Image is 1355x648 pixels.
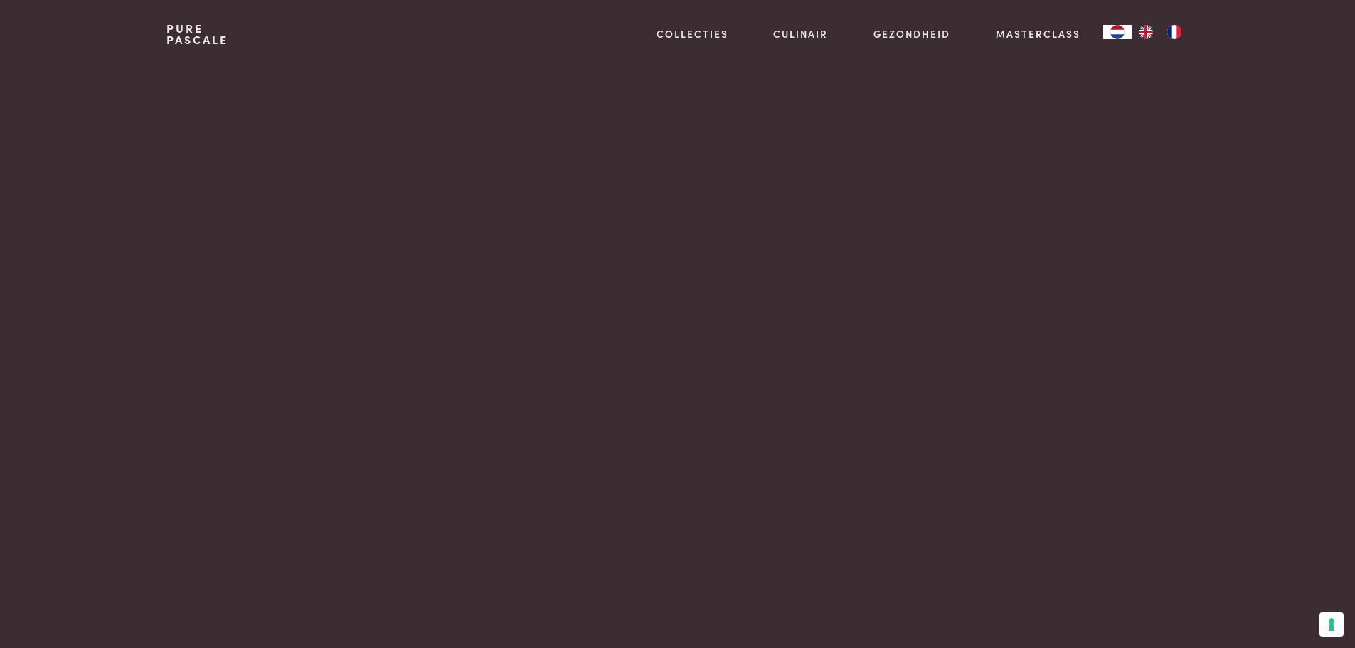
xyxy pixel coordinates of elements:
[1132,25,1189,39] ul: Language list
[1160,25,1189,39] a: FR
[996,26,1080,41] a: Masterclass
[1319,612,1344,637] button: Uw voorkeuren voor toestemming voor trackingtechnologieën
[1103,25,1189,39] aside: Language selected: Nederlands
[773,26,828,41] a: Culinair
[1103,25,1132,39] div: Language
[166,23,228,46] a: PurePascale
[1103,25,1132,39] a: NL
[873,26,950,41] a: Gezondheid
[1132,25,1160,39] a: EN
[657,26,728,41] a: Collecties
